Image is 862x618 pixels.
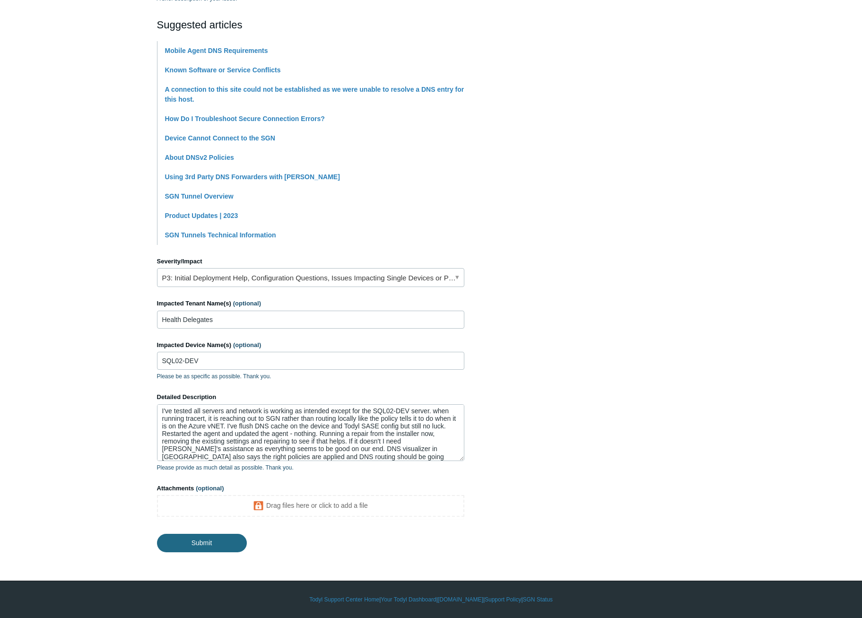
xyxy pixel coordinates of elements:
[157,340,464,350] label: Impacted Device Name(s)
[233,300,261,307] span: (optional)
[165,231,276,239] a: SGN Tunnels Technical Information
[157,372,464,381] p: Please be as specific as possible. Thank you.
[165,66,281,74] a: Known Software or Service Conflicts
[165,212,238,219] a: Product Updates | 2023
[233,341,261,348] span: (optional)
[165,134,275,142] a: Device Cannot Connect to the SGN
[157,268,464,287] a: P3: Initial Deployment Help, Configuration Questions, Issues Impacting Single Devices or Past Out...
[157,595,705,604] div: | | | |
[165,173,340,181] a: Using 3rd Party DNS Forwarders with [PERSON_NAME]
[523,595,553,604] a: SGN Status
[157,392,464,402] label: Detailed Description
[165,86,464,103] a: A connection to this site could not be established as we were unable to resolve a DNS entry for t...
[165,192,234,200] a: SGN Tunnel Overview
[438,595,483,604] a: [DOMAIN_NAME]
[157,257,464,266] label: Severity/Impact
[165,47,268,54] a: Mobile Agent DNS Requirements
[157,534,247,552] input: Submit
[309,595,379,604] a: Todyl Support Center Home
[485,595,521,604] a: Support Policy
[196,485,224,492] span: (optional)
[157,484,464,493] label: Attachments
[165,154,234,161] a: About DNSv2 Policies
[157,463,464,472] p: Please provide as much detail as possible. Thank you.
[157,17,464,33] h2: Suggested articles
[165,115,325,122] a: How Do I Troubleshoot Secure Connection Errors?
[381,595,436,604] a: Your Todyl Dashboard
[157,299,464,308] label: Impacted Tenant Name(s)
